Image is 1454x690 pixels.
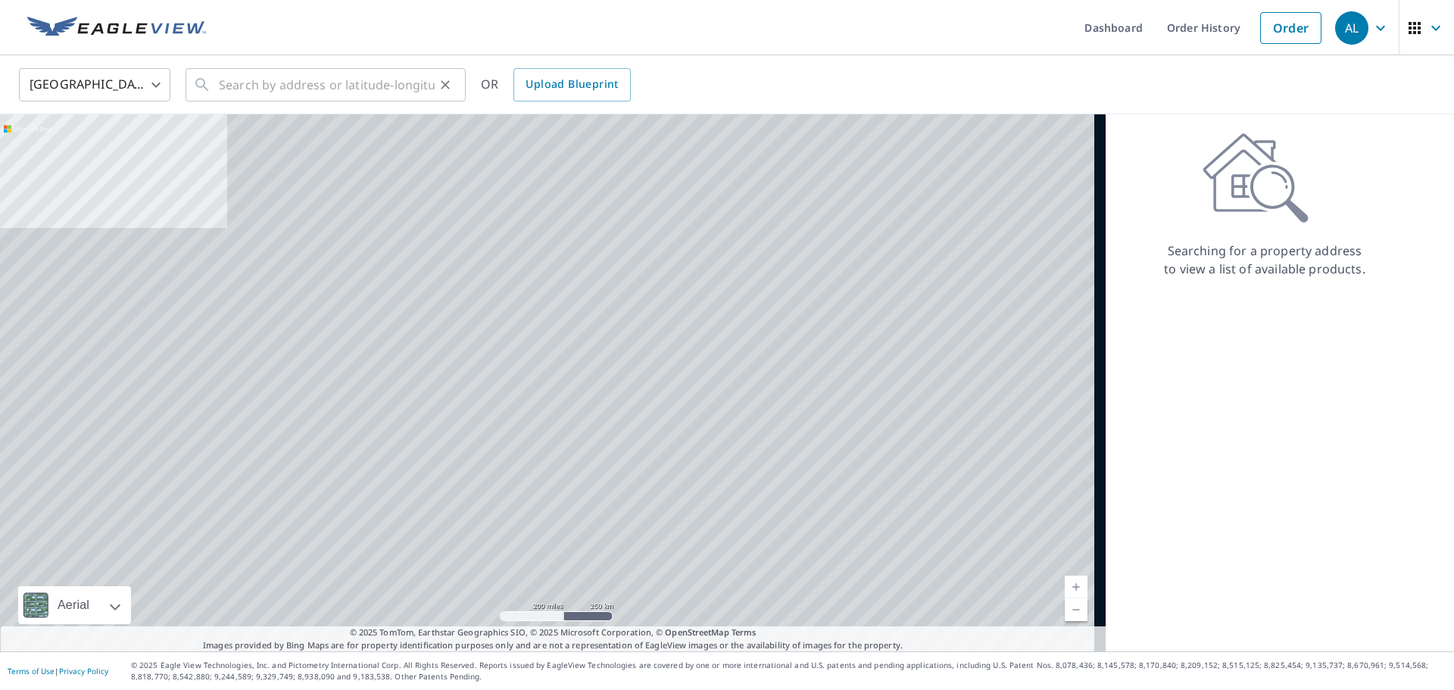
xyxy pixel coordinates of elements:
a: Current Level 5, Zoom In [1065,576,1087,598]
p: © 2025 Eagle View Technologies, Inc. and Pictometry International Corp. All Rights Reserved. Repo... [131,660,1446,682]
a: Terms of Use [8,666,55,676]
button: Clear [435,74,456,95]
a: Order [1260,12,1321,44]
a: Current Level 5, Zoom Out [1065,598,1087,621]
a: Terms [732,626,757,638]
span: Upload Blueprint [526,75,618,94]
p: | [8,667,108,676]
p: Searching for a property address to view a list of available products. [1163,242,1366,278]
img: EV Logo [27,17,206,39]
div: OR [481,68,631,101]
div: [GEOGRAPHIC_DATA] [19,64,170,106]
div: Aerial [53,586,94,624]
span: © 2025 TomTom, Earthstar Geographics SIO, © 2025 Microsoft Corporation, © [350,626,757,639]
div: Aerial [18,586,131,624]
a: Upload Blueprint [513,68,630,101]
a: OpenStreetMap [665,626,729,638]
input: Search by address or latitude-longitude [219,64,435,106]
div: AL [1335,11,1368,45]
a: Privacy Policy [59,666,108,676]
